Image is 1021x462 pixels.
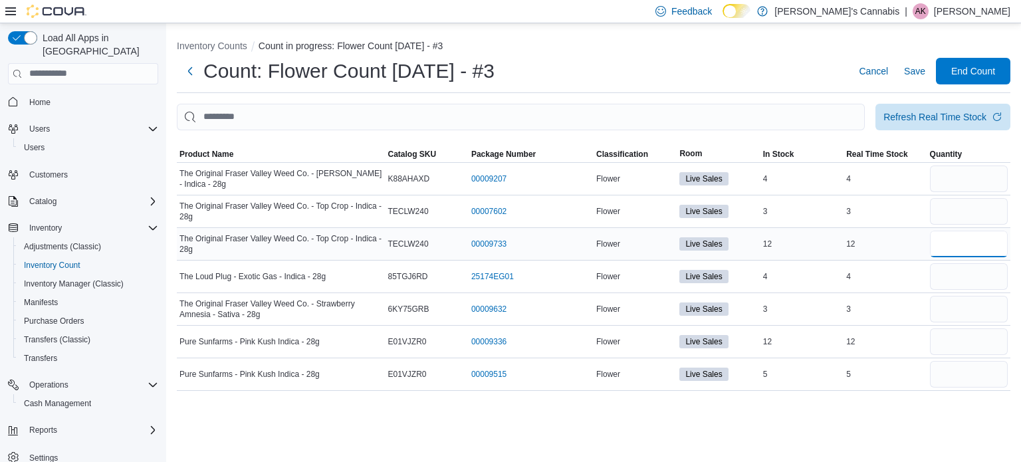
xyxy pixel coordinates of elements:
[846,149,907,160] span: Real Time Stock
[760,146,844,162] button: In Stock
[19,276,158,292] span: Inventory Manager (Classic)
[763,149,794,160] span: In Stock
[760,301,844,317] div: 3
[24,166,158,183] span: Customers
[685,173,722,185] span: Live Sales
[723,18,723,19] span: Dark Mode
[875,104,1010,130] button: Refresh Real Time Stock
[179,336,320,347] span: Pure Sunfarms - Pink Kush Indica - 28g
[883,110,986,124] div: Refresh Real Time Stock
[3,376,164,394] button: Operations
[19,276,129,292] a: Inventory Manager (Classic)
[24,241,101,252] span: Adjustments (Classic)
[179,168,383,189] span: The Original Fraser Valley Weed Co. - [PERSON_NAME] - Indica - 28g
[471,304,507,314] a: 00009632
[24,316,84,326] span: Purchase Orders
[19,313,158,329] span: Purchase Orders
[19,332,158,348] span: Transfers (Classic)
[934,3,1010,19] p: [PERSON_NAME]
[13,349,164,368] button: Transfers
[24,353,57,364] span: Transfers
[177,58,203,84] button: Next
[388,304,429,314] span: 6KY75GRB
[3,92,164,112] button: Home
[844,171,927,187] div: 4
[936,58,1010,84] button: End Count
[24,377,74,393] button: Operations
[3,120,164,138] button: Users
[3,421,164,439] button: Reports
[19,350,62,366] a: Transfers
[685,368,722,380] span: Live Sales
[596,149,648,160] span: Classification
[388,336,427,347] span: E01VJZR0
[596,336,620,347] span: Flower
[594,146,677,162] button: Classification
[19,294,63,310] a: Manifests
[760,334,844,350] div: 12
[471,173,507,184] a: 00009207
[37,31,158,58] span: Load All Apps in [GEOGRAPHIC_DATA]
[915,3,926,19] span: AK
[679,368,728,381] span: Live Sales
[679,237,728,251] span: Live Sales
[24,193,158,209] span: Catalog
[388,206,429,217] span: TECLW240
[685,238,722,250] span: Live Sales
[760,366,844,382] div: 5
[13,330,164,349] button: Transfers (Classic)
[24,121,55,137] button: Users
[760,171,844,187] div: 4
[179,201,383,222] span: The Original Fraser Valley Weed Co. - Top Crop - Indica - 28g
[29,124,50,134] span: Users
[386,146,469,162] button: Catalog SKU
[471,271,514,282] a: 25174EG01
[24,142,45,153] span: Users
[24,297,58,308] span: Manifests
[774,3,899,19] p: [PERSON_NAME]'s Cannabis
[685,271,722,283] span: Live Sales
[596,239,620,249] span: Flower
[24,422,158,438] span: Reports
[29,196,57,207] span: Catalog
[3,165,164,184] button: Customers
[24,94,56,110] a: Home
[388,149,437,160] span: Catalog SKU
[29,97,51,108] span: Home
[679,172,728,185] span: Live Sales
[24,167,73,183] a: Customers
[29,223,62,233] span: Inventory
[19,257,158,273] span: Inventory Count
[679,270,728,283] span: Live Sales
[471,149,536,160] span: Package Number
[179,298,383,320] span: The Original Fraser Valley Weed Co. - Strawberry Amnesia - Sativa - 28g
[904,64,925,78] span: Save
[177,104,865,130] input: This is a search bar. After typing your query, hit enter to filter the results lower in the page.
[24,377,158,393] span: Operations
[844,203,927,219] div: 3
[24,94,158,110] span: Home
[19,140,50,156] a: Users
[24,121,158,137] span: Users
[951,64,995,78] span: End Count
[24,220,158,236] span: Inventory
[179,369,320,380] span: Pure Sunfarms - Pink Kush Indica - 28g
[19,140,158,156] span: Users
[19,239,106,255] a: Adjustments (Classic)
[13,275,164,293] button: Inventory Manager (Classic)
[685,205,722,217] span: Live Sales
[471,369,507,380] a: 00009515
[930,149,963,160] span: Quantity
[3,219,164,237] button: Inventory
[19,396,158,411] span: Cash Management
[19,396,96,411] a: Cash Management
[177,146,386,162] button: Product Name
[13,237,164,256] button: Adjustments (Classic)
[179,149,233,160] span: Product Name
[685,336,722,348] span: Live Sales
[596,304,620,314] span: Flower
[24,193,62,209] button: Catalog
[844,236,927,252] div: 12
[24,334,90,345] span: Transfers (Classic)
[24,422,62,438] button: Reports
